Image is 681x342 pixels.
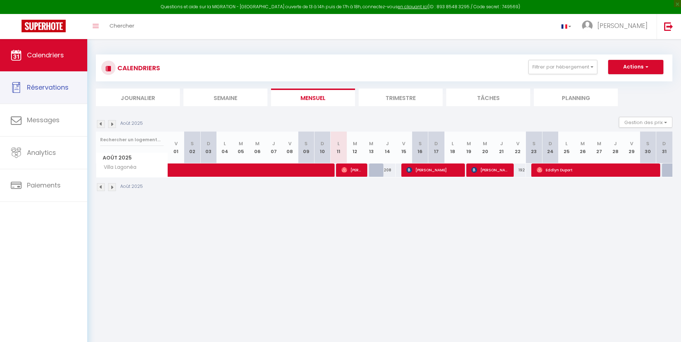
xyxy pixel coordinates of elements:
span: Paiements [27,181,61,190]
th: 01 [168,132,184,163]
span: Villa Lagonéa [97,163,138,171]
span: Messages [27,115,60,124]
th: 17 [428,132,444,163]
th: 20 [477,132,493,163]
th: 19 [461,132,477,163]
abbr: S [304,140,308,147]
th: 30 [640,132,656,163]
th: 23 [526,132,542,163]
th: 18 [444,132,461,163]
abbr: M [467,140,471,147]
abbr: J [272,140,275,147]
abbr: L [224,140,226,147]
th: 15 [396,132,412,163]
th: 21 [493,132,509,163]
div: 192 [509,163,526,177]
abbr: D [207,140,210,147]
th: 28 [607,132,623,163]
abbr: J [614,140,617,147]
th: 06 [249,132,265,163]
th: 04 [216,132,233,163]
th: 03 [200,132,216,163]
span: [PERSON_NAME] [406,163,460,177]
abbr: D [434,140,438,147]
h3: CALENDRIERS [116,60,160,76]
abbr: S [191,140,194,147]
abbr: S [646,140,649,147]
abbr: D [549,140,552,147]
abbr: M [353,140,357,147]
th: 07 [265,132,281,163]
abbr: V [288,140,291,147]
th: 29 [624,132,640,163]
li: Mensuel [271,89,355,106]
li: Journalier [96,89,180,106]
th: 13 [363,132,379,163]
abbr: V [516,140,519,147]
img: ... [582,20,593,31]
abbr: M [255,140,260,147]
th: 12 [347,132,363,163]
span: Calendriers [27,51,64,60]
th: 02 [184,132,200,163]
th: 08 [282,132,298,163]
li: Trimestre [359,89,443,106]
span: [PERSON_NAME] [341,163,363,177]
abbr: V [630,140,633,147]
p: Août 2025 [120,183,143,190]
abbr: J [386,140,389,147]
th: 22 [509,132,526,163]
a: en cliquant ici [398,4,428,10]
abbr: V [402,140,405,147]
abbr: S [532,140,536,147]
span: Analytics [27,148,56,157]
abbr: L [565,140,568,147]
abbr: L [452,140,454,147]
span: Août 2025 [96,153,168,163]
abbr: M [597,140,601,147]
th: 16 [412,132,428,163]
abbr: D [662,140,666,147]
span: Réservations [27,83,69,92]
li: Planning [534,89,618,106]
th: 24 [542,132,558,163]
th: 11 [331,132,347,163]
p: Août 2025 [120,120,143,127]
th: 26 [575,132,591,163]
div: 208 [379,163,396,177]
span: Chercher [109,22,134,29]
li: Semaine [183,89,267,106]
button: Filtrer par hébergement [528,60,597,74]
img: logout [664,22,673,31]
abbr: V [174,140,178,147]
abbr: J [500,140,503,147]
th: 25 [558,132,574,163]
span: [PERSON_NAME] [471,163,509,177]
abbr: M [483,140,487,147]
abbr: M [239,140,243,147]
img: Super Booking [22,20,66,32]
abbr: M [580,140,585,147]
a: Chercher [104,14,140,39]
abbr: D [321,140,324,147]
abbr: M [369,140,373,147]
th: 05 [233,132,249,163]
th: 31 [656,132,672,163]
button: Actions [608,60,663,74]
input: Rechercher un logement... [100,133,164,146]
a: ... [PERSON_NAME] [577,14,657,39]
button: Gestion des prix [619,117,672,128]
th: 27 [591,132,607,163]
li: Tâches [446,89,530,106]
span: Eddlyn Duport [537,163,655,177]
th: 09 [298,132,314,163]
abbr: L [337,140,340,147]
th: 14 [379,132,396,163]
span: [PERSON_NAME] [597,21,648,30]
abbr: S [419,140,422,147]
th: 10 [314,132,330,163]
